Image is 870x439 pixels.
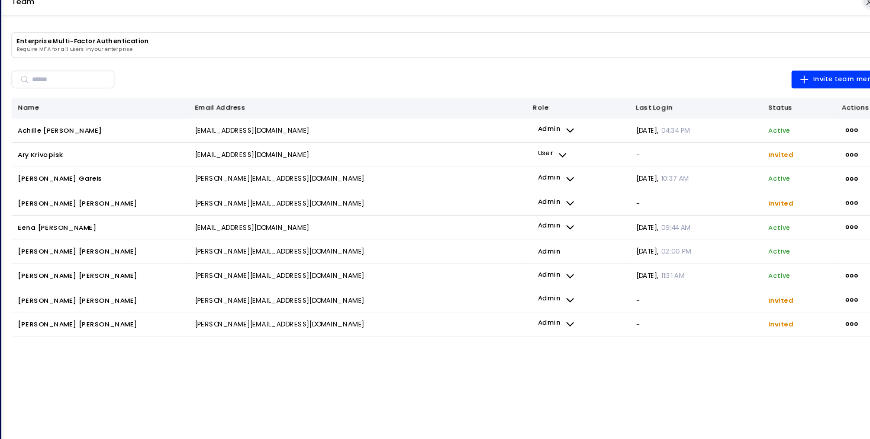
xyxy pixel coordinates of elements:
[614,146,737,168] td: -
[813,108,855,118] div: Actions
[42,108,62,118] div: Name
[207,152,314,161] p: [EMAIL_ADDRESS][DOMAIN_NAME]
[207,311,366,320] p: [PERSON_NAME][EMAIL_ADDRESS][DOMAIN_NAME]
[620,175,669,184] span: [DATE] ,
[42,289,154,297] span: [PERSON_NAME] [PERSON_NAME]
[620,265,665,274] span: [DATE] ,
[207,108,511,118] div: Email Address
[523,262,568,277] button: admin
[207,108,254,118] div: Email Address
[523,286,568,300] button: admin
[743,220,764,229] p: active
[523,172,568,187] button: admin
[743,198,767,207] span: Invited
[643,265,665,274] span: 11:31 AM
[207,130,314,139] p: [EMAIL_ADDRESS][DOMAIN_NAME]
[523,241,553,255] p: admin
[523,127,568,142] button: admin
[523,195,568,210] button: admin
[614,281,737,304] td: -
[743,175,764,184] p: active
[743,265,764,274] p: active
[620,220,671,229] span: [DATE] ,
[42,311,154,320] span: [PERSON_NAME] [PERSON_NAME]
[643,220,671,229] span: 09:44 AM
[523,217,568,232] button: admin
[207,265,366,274] p: [PERSON_NAME][EMAIL_ADDRESS][DOMAIN_NAME]
[743,152,767,161] span: Invited
[207,198,366,207] p: [PERSON_NAME][EMAIL_ADDRESS][DOMAIN_NAME]
[620,108,654,118] div: Last Login
[42,108,195,118] div: Name
[523,149,560,164] button: user
[523,308,568,323] button: admin
[523,108,607,118] div: Role
[42,265,154,274] span: [PERSON_NAME] [PERSON_NAME]
[41,47,836,55] h3: Enterprise Multi-Factor Authentication
[743,108,800,118] div: Status
[614,305,737,327] td: -
[743,243,764,252] p: active
[743,130,764,139] p: active
[207,289,366,297] p: [PERSON_NAME][EMAIL_ADDRESS][DOMAIN_NAME]
[42,175,121,184] span: [PERSON_NAME] Gareis
[207,175,366,184] p: [PERSON_NAME][EMAIL_ADDRESS][DOMAIN_NAME]
[620,130,671,139] span: [DATE] ,
[36,8,57,18] a: Team
[614,191,737,213] td: -
[765,78,861,95] button: Invite team member
[743,311,767,320] span: Invited
[643,243,672,252] span: 02:00 PM
[42,220,115,229] span: Eena [PERSON_NAME]
[207,243,366,252] p: [PERSON_NAME][EMAIL_ADDRESS][DOMAIN_NAME]
[42,130,121,139] span: Achille [PERSON_NAME]
[643,175,669,184] span: 10:37 AM
[42,243,154,252] span: [PERSON_NAME] [PERSON_NAME]
[41,55,836,61] p: Require MFA for all users in your enterprise
[772,81,854,92] span: Invite team member
[643,130,671,139] span: 04:34 PM
[620,108,731,118] div: Last Login
[42,152,84,161] span: Ary Krivopisk
[207,220,314,229] p: [EMAIL_ADDRESS][DOMAIN_NAME]
[42,198,154,207] span: [PERSON_NAME] [PERSON_NAME]
[743,289,767,297] span: Invited
[620,243,672,252] span: [DATE] ,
